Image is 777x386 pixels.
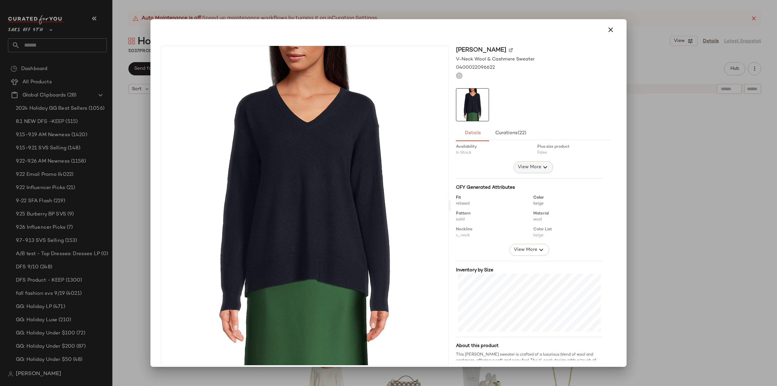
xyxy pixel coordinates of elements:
[456,184,603,191] div: CFY Generated Attributes
[161,46,448,365] img: 0400022096622_COASTALBLUE
[456,89,489,121] img: 0400022096622_COASTALBLUE
[513,161,553,173] button: View More
[456,56,535,63] span: V-Neck Wool & Cashmere Sweater
[517,163,541,171] span: View More
[495,131,526,136] span: Curations
[457,74,461,78] img: svg%3e
[456,46,506,55] span: [PERSON_NAME]
[456,342,603,349] div: About this product
[510,244,549,256] button: View More
[513,246,537,254] span: View More
[509,48,513,52] img: svg%3e
[464,131,480,136] span: Details
[456,267,603,274] div: Inventory by Size
[456,64,495,71] span: 0400022096622
[517,131,526,136] span: (22)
